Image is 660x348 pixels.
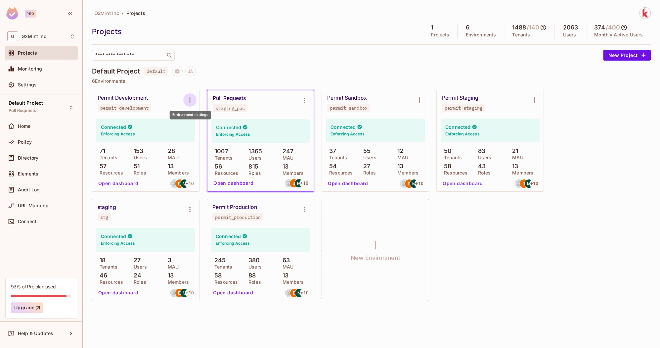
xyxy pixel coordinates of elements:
[594,32,643,37] p: Monthly Active Users
[563,24,578,31] h5: 2063
[327,95,367,101] div: Permit Sandbox
[360,155,376,160] p: Users
[126,10,145,16] span: Projects
[326,163,337,170] p: 54
[211,155,233,161] p: Tenants
[164,264,179,270] p: MAU
[441,155,462,160] p: Tenants
[96,178,141,189] button: Open dashboard
[394,148,403,154] p: 12
[164,155,179,160] p: MAU
[211,171,238,176] p: Resources
[212,204,257,211] div: Permit Production
[330,124,356,130] h4: Connected
[285,179,293,187] img: rzaci@entos.dev
[101,233,126,239] h4: Connected
[245,257,260,264] p: 380
[101,240,135,246] h6: Enforcing Access
[475,155,491,160] p: Users
[6,7,18,20] img: SReyMgAAAABJRU5ErkJggg==
[170,111,211,119] div: Environment settings
[279,264,293,270] p: MAU
[245,171,261,176] p: Roles
[475,148,485,154] p: 83
[279,155,293,161] p: MAU
[101,131,135,137] h6: Enforcing Access
[298,203,311,216] button: Environment settings
[431,32,449,37] p: Projects
[144,67,168,75] span: default
[98,95,148,101] div: Permit Development
[215,215,261,220] div: permit_production
[563,32,576,37] p: Users
[18,331,53,336] span: Help & Updates
[216,131,250,137] h6: Enforcing Access
[394,155,408,160] p: MAU
[594,24,605,31] h5: 374
[180,179,189,188] img: mhysa@entos.dev
[441,170,467,175] p: Resources
[279,279,304,285] p: Members
[326,155,347,160] p: Tenants
[186,181,194,186] span: + 10
[130,163,140,170] p: 51
[175,289,184,297] img: dhimitri@g2mint.com
[465,24,469,31] h5: 6
[130,279,146,285] p: Roles
[216,240,250,246] h6: Enforcing Access
[18,50,37,56] span: Projects
[213,95,246,102] div: Pull Requests
[186,290,194,295] span: + 10
[441,148,452,154] p: 50
[326,148,336,154] p: 37
[183,93,197,107] button: Environment settings
[96,287,141,298] button: Open dashboard
[130,155,147,160] p: Users
[245,272,256,279] p: 88
[285,289,293,297] img: rzaci@entos.dev
[96,155,117,160] p: Tenants
[509,148,518,154] p: 21
[400,179,408,188] img: rzaci@entos.dev
[18,124,31,129] span: Home
[431,24,433,31] h5: 1
[300,290,308,295] span: + 10
[211,257,226,264] p: 245
[245,264,262,270] p: Users
[18,187,40,192] span: Audit Log
[639,8,650,19] img: Klajdi Zmalaj
[11,283,56,290] div: 93% of Pro plan used
[18,155,38,161] span: Directory
[22,34,46,39] span: Workspace: G2Mint Inc
[92,78,651,84] p: 6 Environments
[530,181,538,186] span: + 10
[100,215,108,220] div: stg
[164,257,171,264] p: 3
[445,124,470,130] h4: Connected
[509,170,533,175] p: Members
[130,148,144,154] p: 153
[216,233,241,239] h4: Connected
[515,179,523,188] img: rzaci@entos.dev
[509,163,518,170] p: 13
[96,170,123,175] p: Resources
[96,272,107,279] p: 46
[360,148,371,154] p: 55
[520,179,528,188] img: dhimitri@g2mint.com
[210,287,256,298] button: Open dashboard
[98,204,116,211] div: staging
[25,10,36,18] div: Pro
[170,179,179,188] img: rzaci@entos.dev
[211,148,228,155] p: 1067
[245,155,262,161] p: Users
[95,10,119,16] span: G2Mint Inc
[405,179,413,188] img: dhimitri@g2mint.com
[211,163,222,170] p: 56
[445,131,479,137] h6: Enforcing Access
[175,179,184,188] img: dhimitri@g2mint.com
[18,82,37,87] span: Settings
[512,24,526,31] h5: 1488
[300,181,308,185] span: + 10
[475,170,491,175] p: Roles
[360,163,370,170] p: 27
